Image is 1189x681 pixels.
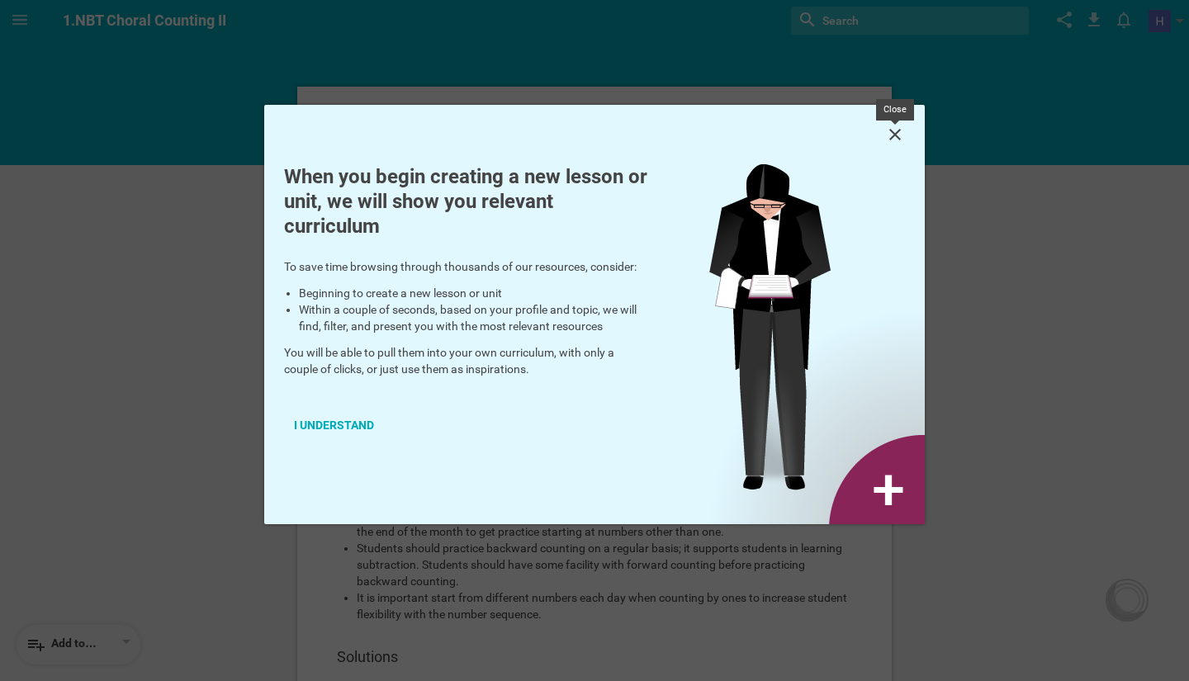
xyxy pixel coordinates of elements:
div: To save time browsing through thousands of our resources, consider: You will be able to pull them... [264,164,667,473]
img: we-find-you-stuff.png [709,164,925,524]
li: Within a couple of seconds, based on your profile and topic, we will find, filter, and present yo... [299,301,647,334]
div: Close [876,99,914,121]
div: I understand [284,407,384,443]
li: Beginning to create a new lesson or unit [299,285,647,301]
h1: When you begin creating a new lesson or unit, we will show you relevant curriculum [284,164,647,239]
